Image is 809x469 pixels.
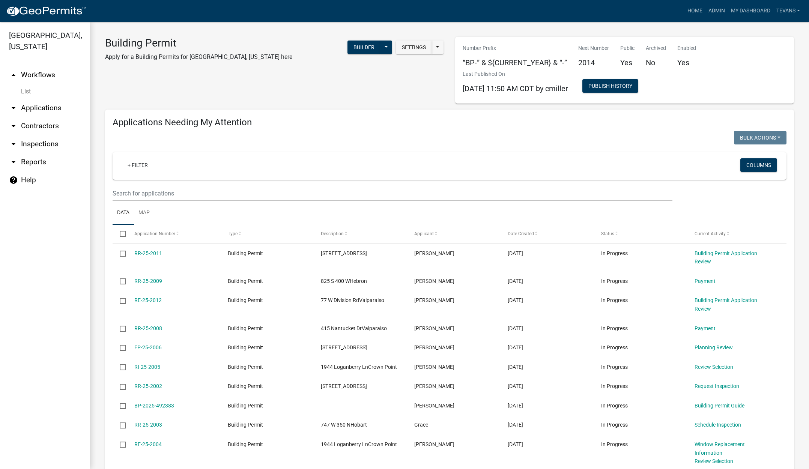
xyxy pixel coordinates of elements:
span: 1944 Loganberry LnCrown Point [321,364,397,370]
h5: Yes [620,58,635,67]
h4: Applications Needing My Attention [113,117,786,128]
a: RE-25-2012 [134,297,162,303]
a: BP-2025-492383 [134,403,174,409]
span: Tracy Thompson [414,364,454,370]
a: Building Permit Application Review [695,250,757,265]
span: In Progress [601,250,628,256]
a: RR-25-2008 [134,325,162,331]
datatable-header-cell: Date Created [501,225,594,243]
span: Building Permit [228,344,263,350]
span: Tracy Thompson [414,344,454,350]
span: 10/14/2025 [508,383,523,389]
p: Number Prefix [463,44,567,52]
span: Building Permit [228,422,263,428]
span: Tracy Thompson [414,441,454,447]
a: EP-25-2006 [134,344,162,350]
span: Description [321,231,344,236]
a: Window Replacement Information [695,441,745,456]
a: RR-25-2003 [134,422,162,428]
span: Building Permit [228,278,263,284]
span: Building Permit [228,250,263,256]
a: Review Selection [695,458,733,464]
a: Home [684,4,705,18]
span: 10/15/2025 [508,250,523,256]
span: Type [228,231,238,236]
span: In Progress [601,403,628,409]
span: 341 E Us Hwy 6Valparaiso [321,383,367,389]
datatable-header-cell: Description [314,225,407,243]
a: Admin [705,4,728,18]
button: Builder [347,41,380,54]
span: 77 W Division RdValparaiso [321,297,384,303]
datatable-header-cell: Current Activity [687,225,781,243]
span: Building Permit [228,297,263,303]
span: Tami Evans [414,278,454,284]
datatable-header-cell: Select [113,225,127,243]
p: Public [620,44,635,52]
span: 2437 E Lake Shore DrCrown Point [321,250,367,256]
span: 1944 Loganberry LnCrown Point [321,441,397,447]
p: Apply for a Building Permits for [GEOGRAPHIC_DATA], [US_STATE] here [105,53,292,62]
span: 10/14/2025 [508,441,523,447]
span: 10/14/2025 [508,364,523,370]
span: 10/15/2025 [508,297,523,303]
button: Settings [396,41,432,54]
h5: 2014 [578,58,609,67]
span: In Progress [601,441,628,447]
span: Building Permit [228,441,263,447]
datatable-header-cell: Applicant [407,225,501,243]
span: In Progress [601,325,628,331]
i: help [9,176,18,185]
datatable-header-cell: Type [220,225,314,243]
span: Current Activity [695,231,726,236]
span: Application Number [134,231,175,236]
button: Publish History [582,79,638,93]
span: Date Created [508,231,534,236]
span: In Progress [601,422,628,428]
a: Payment [695,325,716,331]
p: Enabled [677,44,696,52]
a: Request Inspection [695,383,739,389]
span: In Progress [601,383,628,389]
p: Last Published On [463,70,568,78]
wm-modal-confirm: Workflow Publish History [582,84,638,90]
input: Search for applications [113,186,672,201]
a: RR-25-2002 [134,383,162,389]
span: 10/14/2025 [508,422,523,428]
a: RE-25-2004 [134,441,162,447]
datatable-header-cell: Status [594,225,687,243]
a: Building Permit Guide [695,403,744,409]
span: 10/15/2025 [508,278,523,284]
a: RR-25-2009 [134,278,162,284]
i: arrow_drop_down [9,140,18,149]
i: arrow_drop_up [9,71,18,80]
span: 415 Nantucket DrValparaiso [321,325,387,331]
span: Applicant [414,231,434,236]
h5: No [646,58,666,67]
span: 10/15/2025 [508,325,523,331]
i: arrow_drop_down [9,104,18,113]
span: In Progress [601,278,628,284]
span: Status [601,231,614,236]
a: Review Selection [695,364,733,370]
span: In Progress [601,297,628,303]
button: Columns [740,158,777,172]
span: Building Permit [228,383,263,389]
h5: Yes [677,58,696,67]
h3: Building Permit [105,37,292,50]
span: Grace [414,422,428,428]
span: 825 S 400 WHebron [321,278,367,284]
span: Tami Evans [414,325,454,331]
a: tevans [773,4,803,18]
h5: “BP-” & ${CURRENT_YEAR} & “-” [463,58,567,67]
a: Schedule Inspection [695,422,741,428]
span: 10/14/2025 [508,403,523,409]
a: RR-25-2011 [134,250,162,256]
span: Kevin Gray [414,250,454,256]
datatable-header-cell: Application Number [127,225,220,243]
span: 397 W Southfield LnValparaiso [321,344,367,350]
p: Next Number [578,44,609,52]
a: Payment [695,278,716,284]
a: RI-25-2005 [134,364,160,370]
span: Building Permit [228,364,263,370]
